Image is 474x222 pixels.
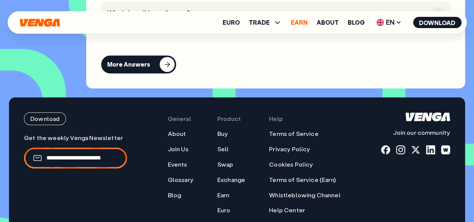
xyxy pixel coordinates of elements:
[107,61,150,68] div: More Answers
[411,145,420,154] a: x
[217,176,245,184] a: Exchange
[291,19,308,25] a: Earn
[269,115,283,123] span: Help
[249,18,282,27] span: TRADE
[217,206,230,214] a: Euro
[223,19,240,25] a: Euro
[167,145,188,153] a: Join Us
[317,19,339,25] a: About
[269,145,310,153] a: Privacy Policy
[217,130,228,138] a: Buy
[381,145,390,154] a: fb
[405,112,450,121] svg: Home
[426,145,435,154] a: linkedin
[19,18,61,27] svg: Home
[269,206,305,214] a: Help Center
[381,129,450,137] p: Join our community
[107,9,429,17] h3: What does “Venga” mean?
[167,161,187,168] a: Events
[374,16,404,28] span: EN
[269,176,336,184] a: Terms of Service (Earn)
[217,145,229,153] a: Sell
[167,115,191,123] span: General
[167,130,186,138] a: About
[167,191,181,199] a: Blog
[24,112,66,125] button: Download
[217,161,233,168] a: Swap
[101,55,176,73] button: More Answers
[269,161,313,168] a: Cookies Policy
[269,130,318,138] a: Terms of Service
[348,19,365,25] a: Blog
[249,19,270,25] span: TRADE
[24,112,127,125] a: Download
[24,134,127,142] p: Get the weekly Venga Newsletter
[167,176,193,184] a: Glossary
[396,145,405,154] a: instagram
[217,191,230,199] a: Earn
[413,17,461,28] button: Download
[376,19,384,26] img: flag-uk
[441,145,450,154] a: warpcast
[269,191,341,199] a: Whistleblowing Channel
[107,7,444,19] button: What does “Venga” mean?
[217,115,241,123] span: Product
